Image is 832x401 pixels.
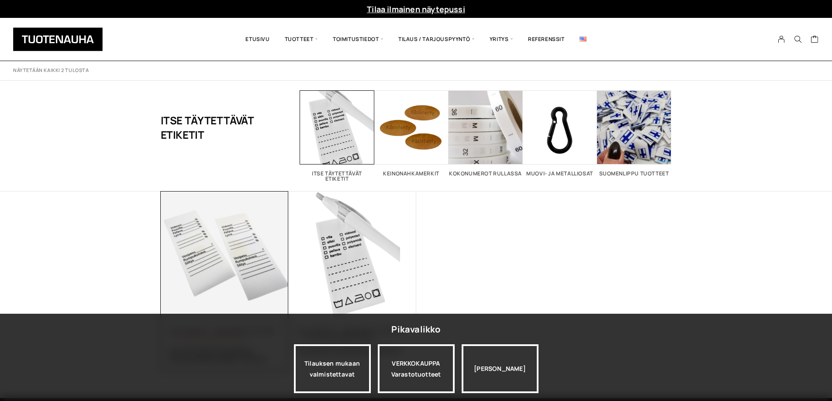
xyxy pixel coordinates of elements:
[13,67,89,74] p: Näytetään kaikki 2 tulosta
[378,344,455,393] a: VERKKOKAUPPAVarastotuotteet
[294,344,371,393] a: Tilauksen mukaan valmistettavat
[300,90,374,182] a: Visit product category Itse täytettävät etiketit
[161,90,256,165] h1: Itse täytettävät etiketit
[523,90,597,176] a: Visit product category Muovi- ja metalliosat
[811,35,819,45] a: Cart
[277,24,325,54] span: Tuotteet
[391,322,440,337] div: Pikavalikko
[374,90,449,176] a: Visit product category Keinonahkamerkit
[374,171,449,176] h2: Keinonahkamerkit
[13,27,103,51] img: Tuotenauha Oy
[462,344,539,393] div: [PERSON_NAME]
[523,171,597,176] h2: Muovi- ja metalliosat
[597,171,671,176] h2: Suomenlippu tuotteet
[790,35,806,43] button: Search
[367,4,465,14] a: Tilaa ilmainen näytepussi
[773,35,790,43] a: My Account
[482,24,521,54] span: Yritys
[238,24,277,54] a: Etusivu
[597,90,671,176] a: Visit product category Suomenlippu tuotteet
[449,90,523,176] a: Visit product category Kokonumerot rullassa
[521,24,572,54] a: Referenssit
[300,171,374,182] h2: Itse täytettävät etiketit
[378,344,455,393] div: VERKKOKAUPPA Varastotuotteet
[325,24,391,54] span: Toimitustiedot
[580,37,587,41] img: English
[391,24,482,54] span: Tilaus / Tarjouspyyntö
[449,171,523,176] h2: Kokonumerot rullassa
